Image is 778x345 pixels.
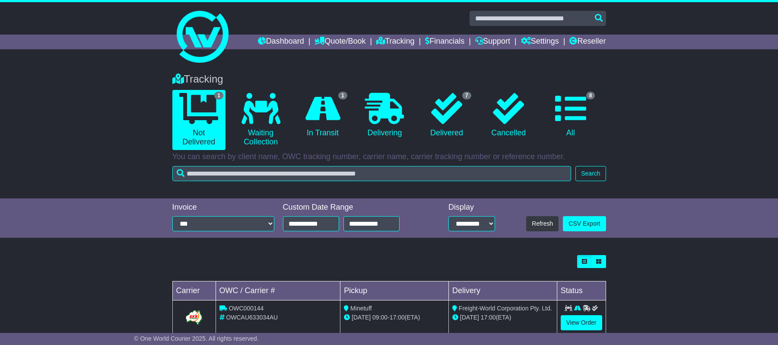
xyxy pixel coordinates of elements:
div: (ETA) [452,313,553,322]
div: - (ETA) [344,313,445,322]
a: Quote/Book [314,35,365,49]
span: 1 [338,92,347,99]
td: Pickup [340,281,449,300]
a: 8 All [544,90,597,141]
span: [DATE] [352,314,371,321]
span: 8 [586,92,595,99]
div: Tracking [168,73,610,86]
a: View Order [561,315,602,330]
span: 17:00 [481,314,496,321]
div: Display [448,203,495,212]
img: GetCarrierServiceLogo [184,309,204,326]
a: Waiting Collection [234,90,287,150]
a: 7 Delivered [420,90,473,141]
span: 09:00 [372,314,387,321]
a: CSV Export [563,216,606,231]
td: OWC / Carrier # [216,281,340,300]
a: 1 In Transit [296,90,349,141]
a: Dashboard [258,35,304,49]
td: Carrier [172,281,216,300]
span: OWC000144 [229,305,264,312]
span: 17:00 [390,314,405,321]
a: Reseller [569,35,606,49]
td: Delivery [448,281,557,300]
a: 1 Not Delivered [172,90,225,150]
span: © One World Courier 2025. All rights reserved. [134,335,259,342]
td: Status [557,281,606,300]
button: Search [575,166,606,181]
div: Custom Date Range [283,203,422,212]
button: Refresh [526,216,559,231]
p: You can search by client name, OWC tracking number, carrier name, carrier tracking number or refe... [172,152,606,162]
div: Invoice [172,203,274,212]
a: Financials [425,35,464,49]
a: Support [475,35,510,49]
a: Cancelled [482,90,535,141]
span: 7 [462,92,471,99]
span: Minetuff [350,305,372,312]
span: [DATE] [460,314,479,321]
span: OWCAU633034AU [226,314,278,321]
span: Freight-World Corporation Pty. Ltd. [459,305,552,312]
span: 1 [214,92,223,99]
a: Settings [521,35,559,49]
a: Tracking [376,35,414,49]
a: Delivering [358,90,411,141]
